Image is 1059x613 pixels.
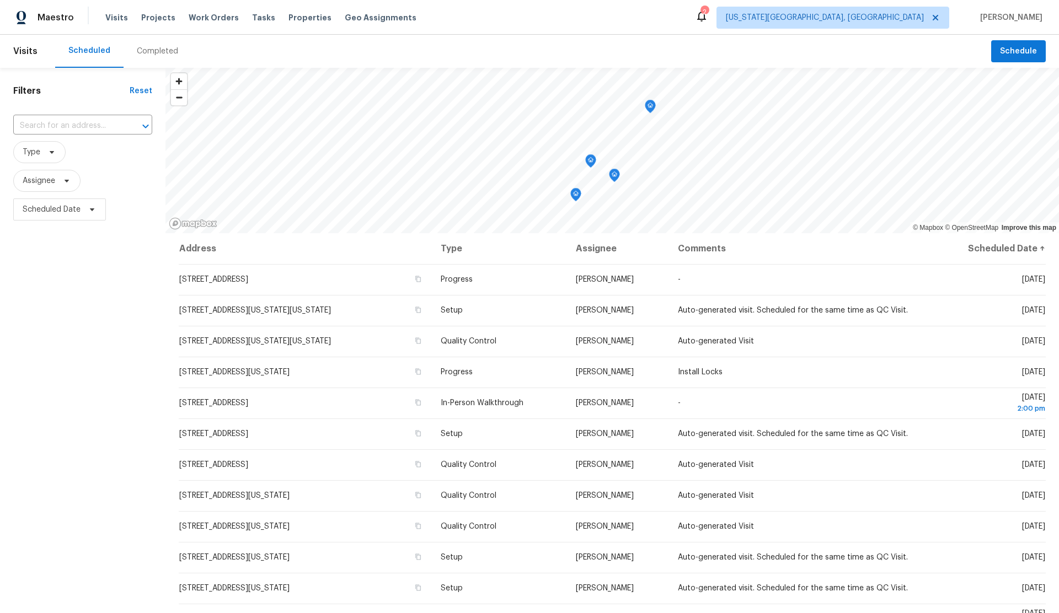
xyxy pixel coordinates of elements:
[576,523,634,530] span: [PERSON_NAME]
[441,368,473,376] span: Progress
[1022,430,1045,438] span: [DATE]
[413,305,423,315] button: Copy Address
[576,306,634,314] span: [PERSON_NAME]
[441,492,496,499] span: Quality Control
[441,399,523,407] span: In-Person Walkthrough
[179,337,331,345] span: [STREET_ADDRESS][US_STATE][US_STATE]
[441,430,463,438] span: Setup
[23,204,81,215] span: Scheduled Date
[570,188,581,205] div: Map marker
[1022,306,1045,314] span: [DATE]
[929,233,1046,264] th: Scheduled Date ↑
[413,336,423,346] button: Copy Address
[938,394,1045,414] span: [DATE]
[179,306,331,314] span: [STREET_ADDRESS][US_STATE][US_STATE]
[576,337,634,345] span: [PERSON_NAME]
[413,459,423,469] button: Copy Address
[441,306,463,314] span: Setup
[189,12,239,23] span: Work Orders
[179,368,290,376] span: [STREET_ADDRESS][US_STATE]
[413,490,423,500] button: Copy Address
[1022,368,1045,376] span: [DATE]
[678,337,754,345] span: Auto-generated Visit
[441,337,496,345] span: Quality Control
[345,12,416,23] span: Geo Assignments
[413,397,423,407] button: Copy Address
[179,276,248,283] span: [STREET_ADDRESS]
[288,12,331,23] span: Properties
[1022,584,1045,592] span: [DATE]
[1022,276,1045,283] span: [DATE]
[13,85,130,96] h1: Filters
[38,12,74,23] span: Maestro
[1022,337,1045,345] span: [DATE]
[1022,553,1045,561] span: [DATE]
[913,224,943,232] a: Mapbox
[678,399,681,407] span: -
[441,461,496,469] span: Quality Control
[576,461,634,469] span: [PERSON_NAME]
[179,523,290,530] span: [STREET_ADDRESS][US_STATE]
[576,368,634,376] span: [PERSON_NAME]
[678,553,908,561] span: Auto-generated visit. Scheduled for the same time as QC Visit.
[179,430,248,438] span: [STREET_ADDRESS]
[576,492,634,499] span: [PERSON_NAME]
[678,368,723,376] span: Install Locks
[441,584,463,592] span: Setup
[576,584,634,592] span: [PERSON_NAME]
[576,430,634,438] span: [PERSON_NAME]
[179,461,248,469] span: [STREET_ADDRESS]
[991,40,1046,63] button: Schedule
[945,224,998,232] a: OpenStreetMap
[179,233,432,264] th: Address
[165,68,1059,233] canvas: Map
[171,73,187,89] span: Zoom in
[585,154,596,171] div: Map marker
[13,117,121,135] input: Search for an address...
[23,147,40,158] span: Type
[1002,224,1056,232] a: Improve this map
[700,7,708,18] div: 2
[13,39,38,63] span: Visits
[678,276,681,283] span: -
[645,100,656,117] div: Map marker
[179,399,248,407] span: [STREET_ADDRESS]
[1022,523,1045,530] span: [DATE]
[678,306,908,314] span: Auto-generated visit. Scheduled for the same time as QC Visit.
[252,14,275,21] span: Tasks
[179,492,290,499] span: [STREET_ADDRESS][US_STATE]
[137,46,178,57] div: Completed
[432,233,567,264] th: Type
[976,12,1042,23] span: [PERSON_NAME]
[171,90,187,105] span: Zoom out
[171,89,187,105] button: Zoom out
[441,523,496,530] span: Quality Control
[669,233,929,264] th: Comments
[169,217,217,230] a: Mapbox homepage
[413,428,423,438] button: Copy Address
[413,583,423,593] button: Copy Address
[678,461,754,469] span: Auto-generated Visit
[938,403,1045,414] div: 2:00 pm
[105,12,128,23] span: Visits
[441,553,463,561] span: Setup
[1000,45,1037,58] span: Schedule
[413,367,423,377] button: Copy Address
[576,399,634,407] span: [PERSON_NAME]
[141,12,175,23] span: Projects
[576,276,634,283] span: [PERSON_NAME]
[678,492,754,499] span: Auto-generated Visit
[138,119,153,134] button: Open
[609,169,620,186] div: Map marker
[179,553,290,561] span: [STREET_ADDRESS][US_STATE]
[1022,461,1045,469] span: [DATE]
[726,12,924,23] span: [US_STATE][GEOGRAPHIC_DATA], [GEOGRAPHIC_DATA]
[413,552,423,562] button: Copy Address
[678,523,754,530] span: Auto-generated Visit
[23,175,55,186] span: Assignee
[678,584,908,592] span: Auto-generated visit. Scheduled for the same time as QC Visit.
[413,521,423,531] button: Copy Address
[179,584,290,592] span: [STREET_ADDRESS][US_STATE]
[678,430,908,438] span: Auto-generated visit. Scheduled for the same time as QC Visit.
[576,553,634,561] span: [PERSON_NAME]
